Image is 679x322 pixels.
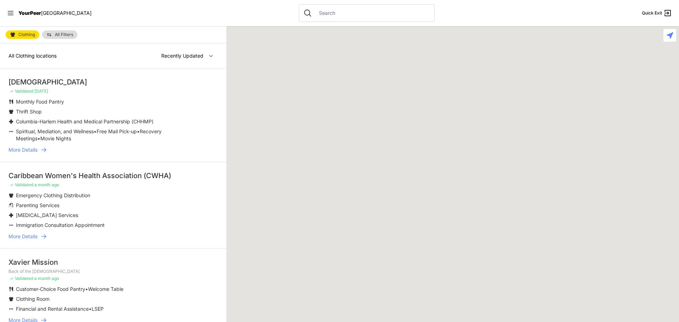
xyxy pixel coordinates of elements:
span: Quick Exit [642,10,662,16]
div: Main Location [560,77,575,94]
div: Pathways Adult Drop-In Program [382,174,396,191]
span: Monthly Food Pantry [16,99,64,105]
div: Manhattan [443,249,457,266]
div: 9th Avenue Drop-in Center [348,284,362,301]
div: [DEMOGRAPHIC_DATA] [8,77,218,87]
div: East Harlem [540,57,555,74]
input: Search [315,10,430,17]
div: The Cathedral Church of St. John the Divine [457,71,471,88]
div: The PILLARS – Holistic Recovery Support [493,34,508,51]
span: • [85,286,88,292]
span: • [94,128,97,134]
span: More Details [8,146,37,153]
span: Emergency Clothing Distribution [16,192,90,198]
div: Avenue Church [516,201,530,218]
a: All Filters [42,30,77,39]
span: Spiritual, Mediation, and Wellness [16,128,94,134]
span: ✓ Validated [10,276,33,281]
div: Xavier Mission [8,257,218,267]
a: More Details [8,146,218,153]
span: Clothing [18,33,35,37]
span: Customer-Choice Food Pantry [16,286,85,292]
span: Parenting Services [16,202,59,208]
span: • [137,128,140,134]
span: Thrift Shop [16,109,42,115]
div: Manhattan [522,38,536,55]
span: ✓ Validated [10,88,33,94]
span: • [89,306,92,312]
span: Welcome Table [88,286,123,292]
div: Uptown/Harlem DYCD Youth Drop-in Center [511,41,525,58]
span: a month ago [34,276,59,281]
span: LSEP [92,306,104,312]
a: Quick Exit [642,9,672,17]
span: Clothing Room [16,296,50,302]
a: More Details [8,233,218,240]
span: • [37,135,40,141]
span: All Clothing locations [8,53,57,59]
span: [DATE] [34,88,48,94]
div: The Bronx Pride Center [647,10,662,27]
span: [GEOGRAPHIC_DATA] [41,10,92,16]
span: a month ago [34,182,59,187]
span: ✓ Validated [10,182,33,187]
span: Movie Nights [40,135,71,141]
div: Manhattan [452,27,466,44]
span: Free Mail Pick-up [97,128,137,134]
div: Ford Hall [440,54,455,71]
p: Back of the [DEMOGRAPHIC_DATA] [8,269,218,274]
a: YourPeer[GEOGRAPHIC_DATA] [18,11,92,15]
span: [MEDICAL_DATA] Services [16,212,78,218]
div: Caribbean Women's Health Association (CWHA) [8,171,218,181]
span: All Filters [55,33,73,37]
span: YourPeer [18,10,41,16]
span: Columbia-Harlem Health and Medical Partnership (CHHMP) [16,118,153,124]
span: Financial and Rental Assistance [16,306,89,312]
span: Immigration Consultation Appointment [16,222,105,228]
a: Clothing [6,30,39,39]
span: More Details [8,233,37,240]
div: Manhattan [530,56,544,73]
